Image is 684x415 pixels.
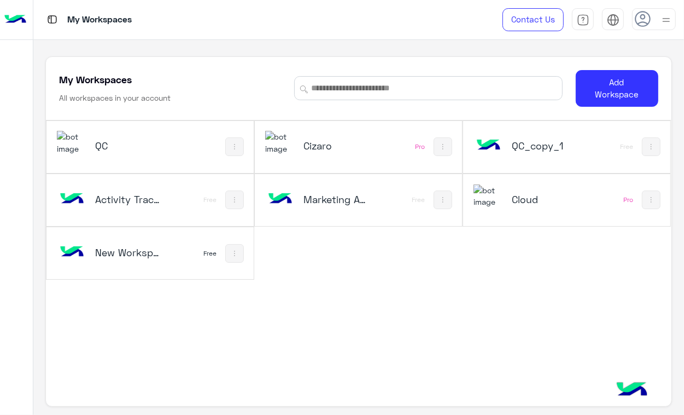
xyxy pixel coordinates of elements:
h5: New Workspace 1 [95,246,162,259]
div: Free [203,195,217,204]
button: Add Workspace [576,70,658,107]
img: Logo [4,8,26,31]
h5: Cizaro [303,139,371,152]
img: 919860931428189 [265,131,295,154]
div: Pro [623,195,633,204]
img: bot image [57,238,86,267]
img: 197426356791770 [57,131,86,154]
a: Contact Us [502,8,564,31]
p: My Workspaces [67,13,132,27]
div: Free [620,142,633,151]
h5: QC [95,139,162,152]
h5: QC_copy_1 [512,139,579,152]
img: tab [45,13,59,26]
img: 317874714732967 [473,185,503,208]
h5: Cloud [512,193,579,206]
img: hulul-logo.png [613,371,651,410]
div: Free [412,195,425,204]
h5: Activity Tracker [95,193,162,206]
h5: Marketing Agency_copy_1 [303,193,371,206]
img: tab [607,14,619,26]
h5: My Workspaces [59,73,132,86]
img: bot image [473,131,503,160]
img: profile [659,13,673,27]
img: tab [577,14,589,26]
a: tab [572,8,594,31]
img: bot image [57,185,86,214]
img: bot image [265,185,295,214]
div: Free [203,249,217,258]
h6: All workspaces in your account [59,93,171,103]
div: Pro [415,142,425,151]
